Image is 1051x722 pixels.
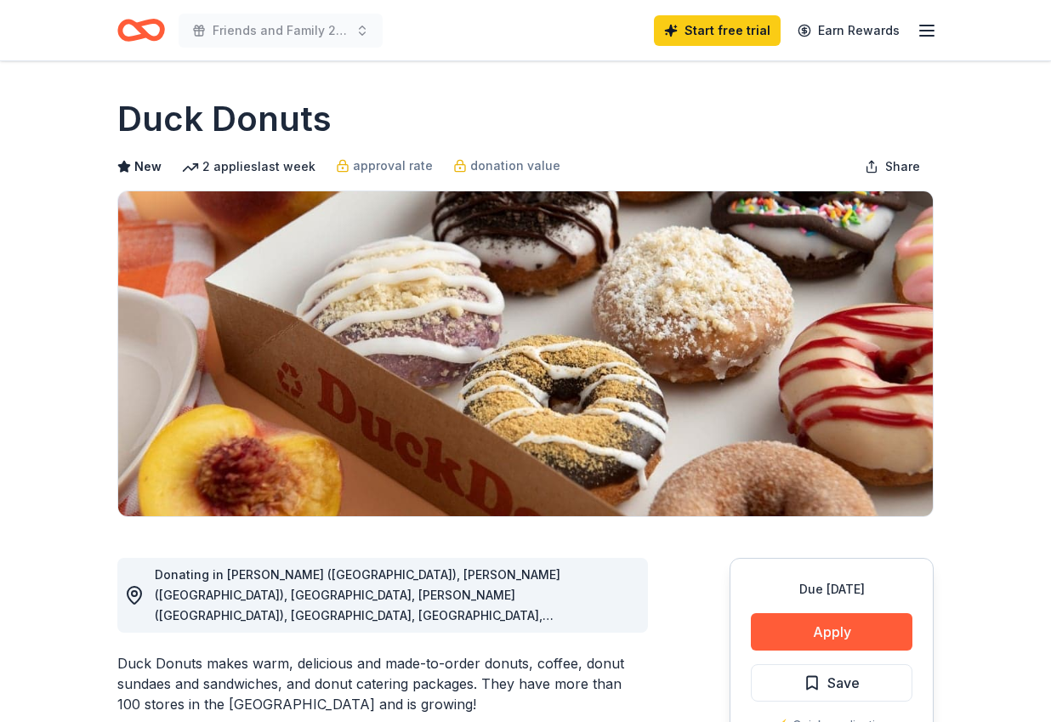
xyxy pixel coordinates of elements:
span: donation value [470,156,560,176]
a: Home [117,10,165,50]
span: Friends and Family 2025 Holiday Celebration [213,20,349,41]
a: approval rate [336,156,433,176]
a: Earn Rewards [787,15,910,46]
button: Friends and Family 2025 Holiday Celebration [179,14,383,48]
img: Image for Duck Donuts [118,191,933,516]
span: New [134,156,162,177]
span: Save [827,672,860,694]
button: Save [751,664,912,702]
button: Share [851,150,934,184]
h1: Duck Donuts [117,95,332,143]
span: approval rate [353,156,433,176]
a: Start free trial [654,15,781,46]
button: Apply [751,613,912,651]
div: Duck Donuts makes warm, delicious and made-to-order donuts, coffee, donut sundaes and sandwiches,... [117,653,648,714]
div: 2 applies last week [182,156,315,177]
div: Due [DATE] [751,579,912,600]
span: Share [885,156,920,177]
a: donation value [453,156,560,176]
